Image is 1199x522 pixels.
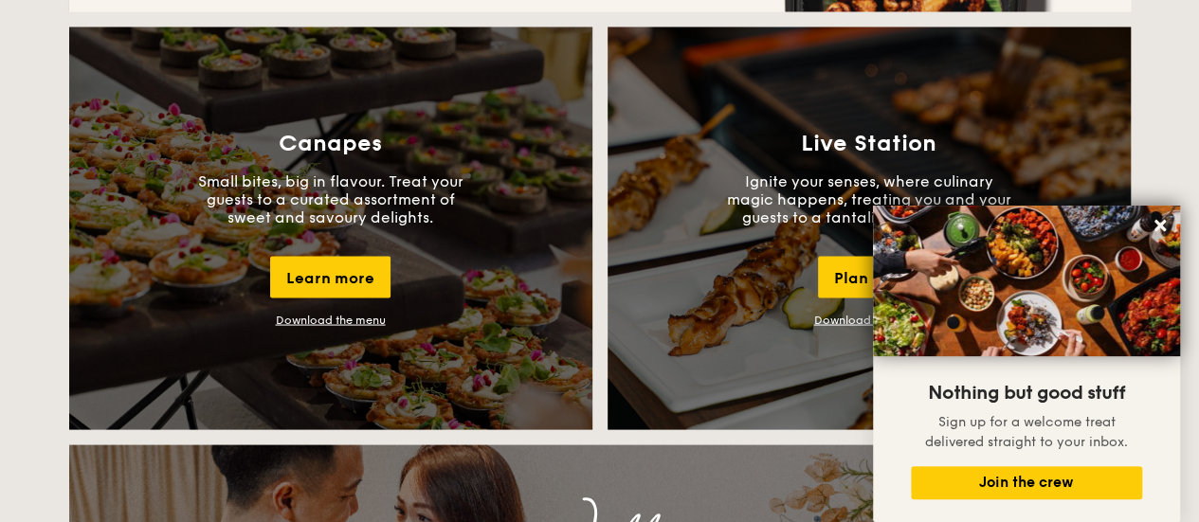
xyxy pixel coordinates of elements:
div: Learn more [270,256,391,297]
span: Nothing but good stuff [928,382,1125,405]
div: Plan now [818,256,919,297]
span: Sign up for a welcome treat delivered straight to your inbox. [925,414,1128,450]
h3: Live Station [801,130,936,156]
a: Download the menu [814,313,924,326]
p: Small bites, big in flavour. Treat your guests to a curated assortment of sweet and savoury delig... [189,171,473,225]
p: Ignite your senses, where culinary magic happens, treating you and your guests to a tantalising e... [727,171,1011,225]
a: Download the menu [276,313,386,326]
h3: Canapes [279,130,382,156]
button: Join the crew [911,466,1142,499]
button: Close [1145,210,1175,241]
img: DSC07876-Edit02-Large.jpeg [873,206,1180,356]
